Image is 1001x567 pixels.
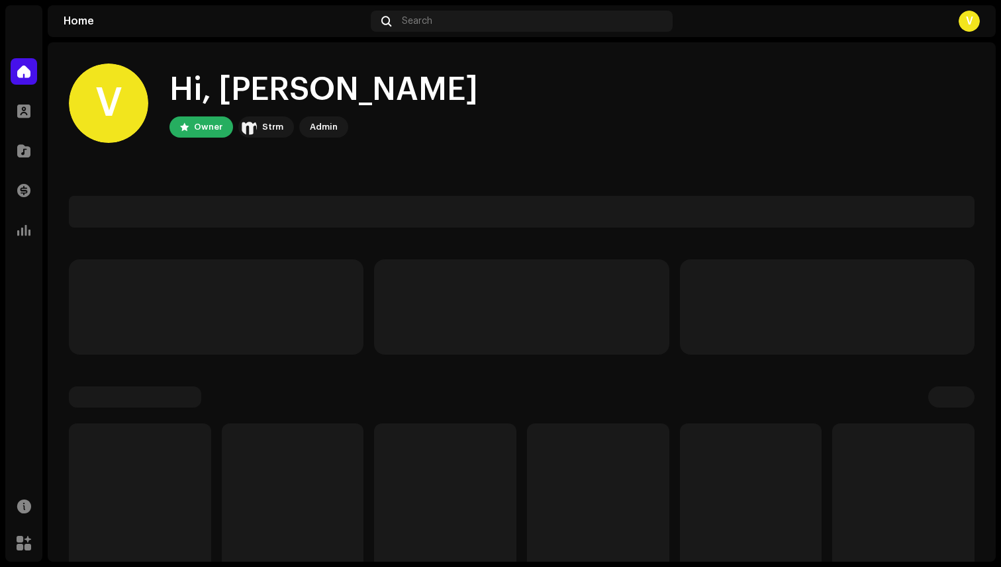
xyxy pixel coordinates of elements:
[169,69,478,111] div: Hi, [PERSON_NAME]
[194,119,222,135] div: Owner
[241,119,257,135] img: 408b884b-546b-4518-8448-1008f9c76b02
[262,119,283,135] div: Strm
[959,11,980,32] div: V
[69,64,148,143] div: V
[64,16,365,26] div: Home
[310,119,338,135] div: Admin
[402,16,432,26] span: Search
